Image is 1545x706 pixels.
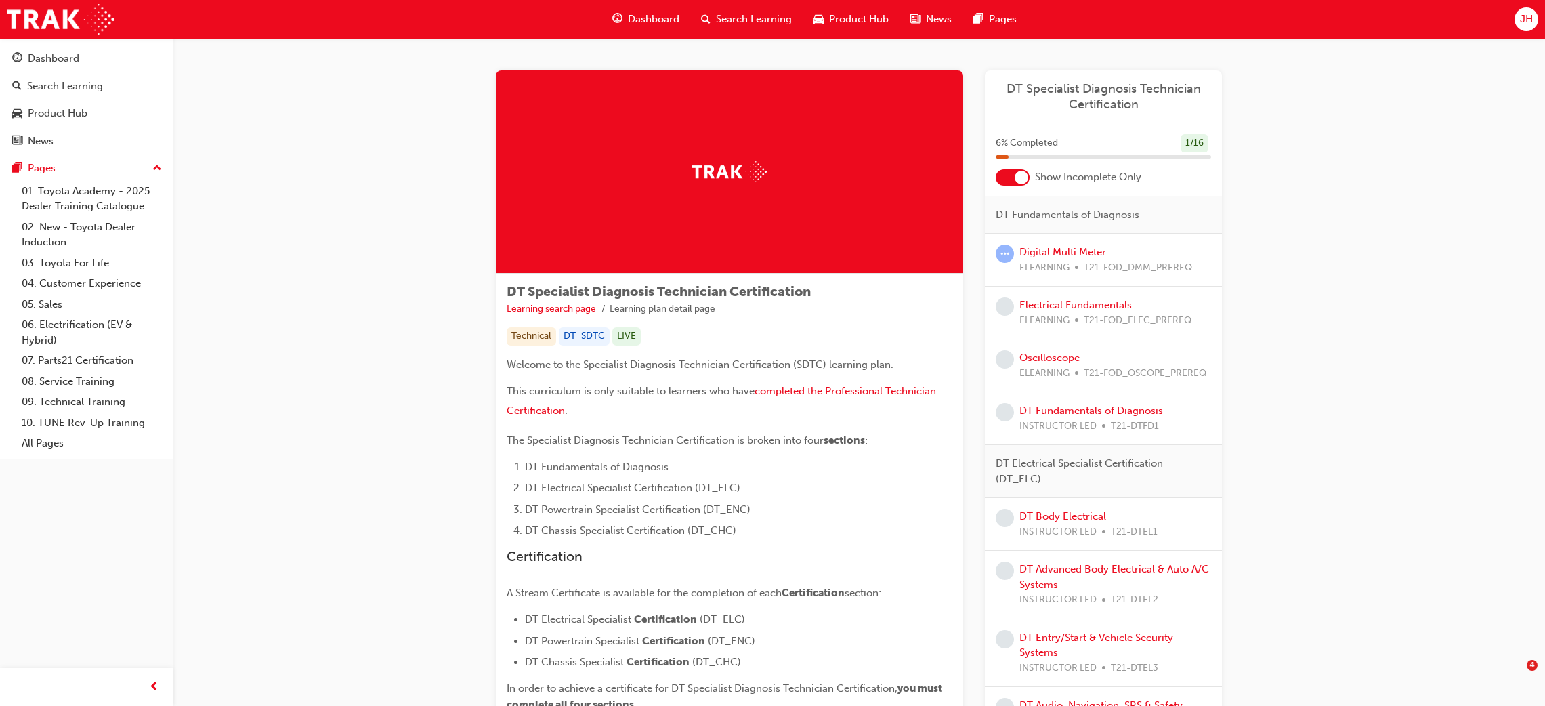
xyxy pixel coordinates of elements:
[996,297,1014,316] span: learningRecordVerb_NONE-icon
[708,635,755,647] span: (DT_ENC)
[507,587,782,599] span: A Stream Certificate is available for the completion of each
[5,101,167,126] a: Product Hub
[507,434,824,447] span: The Specialist Diagnosis Technician Certification is broken into four
[1019,366,1070,381] span: ELEARNING
[1084,313,1191,329] span: T21-FOD_ELEC_PREREQ
[16,392,167,413] a: 09. Technical Training
[1019,352,1080,364] a: Oscilloscope
[16,413,167,434] a: 10. TUNE Rev-Up Training
[1019,260,1070,276] span: ELEARNING
[926,12,952,27] span: News
[1111,524,1158,540] span: T21-DTEL1
[1019,419,1097,434] span: INSTRUCTOR LED
[627,656,690,668] span: Certification
[28,51,79,66] div: Dashboard
[628,12,679,27] span: Dashboard
[996,207,1139,223] span: DT Fundamentals of Diagnosis
[16,181,167,217] a: 01. Toyota Academy - 2025 Dealer Training Catalogue
[16,314,167,350] a: 06. Electrification (EV & Hybrid)
[5,156,167,181] button: Pages
[12,136,22,148] span: news-icon
[1035,169,1141,185] span: Show Incomplete Only
[16,371,167,392] a: 08. Service Training
[507,385,939,417] a: completed the Professional Technician Certification
[1111,592,1158,608] span: T21-DTEL2
[1019,563,1209,591] a: DT Advanced Body Electrical & Auto A/C Systems
[12,53,22,65] span: guage-icon
[525,524,736,537] span: DT Chassis Specialist Certification (DT_CHC)
[1019,299,1132,311] a: Electrical Fundamentals
[1111,419,1159,434] span: T21-DTFD1
[5,43,167,156] button: DashboardSearch LearningProduct HubNews
[559,327,610,346] div: DT_SDTC
[5,74,167,99] a: Search Learning
[845,587,881,599] span: section:
[507,549,583,564] span: Certification
[692,656,741,668] span: (DT_CHC)
[701,11,711,28] span: search-icon
[1019,510,1106,522] a: DT Body Electrical
[996,81,1211,112] span: DT Specialist Diagnosis Technician Certification
[610,302,715,317] li: Learning plan detail page
[1019,661,1097,676] span: INSTRUCTOR LED
[525,482,740,494] span: DT Electrical Specialist Certification (DT_ELC)
[1019,246,1106,258] a: Digital Multi Meter
[7,4,114,35] img: Trak
[996,136,1058,151] span: 6 % Completed
[12,163,22,175] span: pages-icon
[525,461,669,473] span: DT Fundamentals of Diagnosis
[996,245,1014,263] span: learningRecordVerb_ATTEMPT-icon
[565,404,568,417] span: .
[525,503,750,516] span: DT Powertrain Specialist Certification (DT_ENC)
[28,133,54,149] div: News
[865,434,868,447] span: :
[12,108,22,120] span: car-icon
[507,358,893,371] span: Welcome to the Specialist Diagnosis Technician Certification (SDTC) learning plan.
[1111,661,1158,676] span: T21-DTEL3
[28,106,87,121] div: Product Hub
[962,5,1028,33] a: pages-iconPages
[507,682,897,694] span: In order to achieve a certificate for DT Specialist Diagnosis Technician Certification,
[900,5,962,33] a: news-iconNews
[1527,660,1538,671] span: 4
[642,635,705,647] span: Certification
[996,456,1200,486] span: DT Electrical Specialist Certification (DT_ELC)
[1084,366,1206,381] span: T21-FOD_OSCOPE_PREREQ
[803,5,900,33] a: car-iconProduct Hub
[782,587,845,599] span: Certification
[12,81,22,93] span: search-icon
[612,11,622,28] span: guage-icon
[973,11,983,28] span: pages-icon
[612,327,641,346] div: LIVE
[996,630,1014,648] span: learningRecordVerb_NONE-icon
[149,679,159,696] span: prev-icon
[700,613,745,625] span: (DT_ELC)
[1520,12,1533,27] span: JH
[16,294,167,315] a: 05. Sales
[507,385,755,397] span: This curriculum is only suitable to learners who have
[1181,134,1208,152] div: 1 / 16
[16,273,167,294] a: 04. Customer Experience
[16,217,167,253] a: 02. New - Toyota Dealer Induction
[507,303,596,314] a: Learning search page
[996,403,1014,421] span: learningRecordVerb_NONE-icon
[1019,592,1097,608] span: INSTRUCTOR LED
[996,509,1014,527] span: learningRecordVerb_NONE-icon
[996,562,1014,580] span: learningRecordVerb_NONE-icon
[507,327,556,346] div: Technical
[507,284,811,299] span: DT Specialist Diagnosis Technician Certification
[27,79,103,94] div: Search Learning
[996,350,1014,369] span: learningRecordVerb_NONE-icon
[152,160,162,178] span: up-icon
[813,11,824,28] span: car-icon
[989,12,1017,27] span: Pages
[525,635,639,647] span: DT Powertrain Specialist
[829,12,889,27] span: Product Hub
[16,350,167,371] a: 07. Parts21 Certification
[1499,660,1531,692] iframe: Intercom live chat
[525,656,624,668] span: DT Chassis Specialist
[1019,524,1097,540] span: INSTRUCTOR LED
